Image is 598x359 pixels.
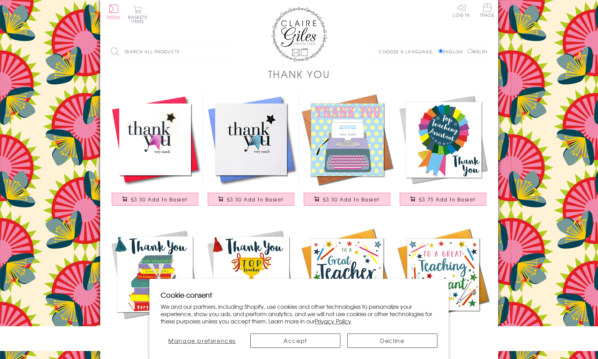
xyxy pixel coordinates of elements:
a: Thank you Teaching Assistand Card, School, Embellished with pompoms £3.75 Add to Basket [395,227,491,347]
button: Manage preferences [161,334,243,348]
a: Thank You Teacher Card, Medal & Books, Embellished with a colourful tassel £3.75 Add to Basket [107,227,203,347]
img: Claire Giles Greetings Cards [271,7,327,62]
button: Basket0 items [128,6,147,23]
a: Privacy Policy [315,317,351,325]
button: Decline [347,334,437,348]
a: Thank You Card, Pink Star, Thank You Very Much, Embellished with a padded star £3.50 Add to Basket [107,92,203,213]
label: Welsh [468,48,488,55]
a: Thank You Teaching Assistant Card, Rosette, Embellished with a colourful tassel £3.75 Add to Basket [395,92,491,213]
a: Trade [480,3,495,18]
img: Thank you Teacher Card, School, Embellished with pompoms [299,227,395,322]
span: £3.50 Add to Basket [131,196,188,203]
span: Manage preferences [168,336,236,345]
a: Thank you Teacher Card, School, Embellished with pompoms £3.75 Add to Basket [299,227,395,347]
img: Thank You Teacher Card, Medal & Books, Embellished with a colourful tassel [107,227,203,322]
button: £3.75 Add to Basket [400,193,486,206]
p: Choose a language: [379,48,437,55]
input: Welsh [468,49,472,53]
button: £3.50 Add to Basket [112,193,198,206]
a: Thank You Teacher Card, Trophy, Embellished with a colourful tassel £3.75 Add to Basket [203,227,299,347]
h2: Cookie consent [161,290,437,300]
a: Log In [453,3,470,17]
button: £3.50 Add to Basket [304,193,390,206]
img: Thank You Card, Blue Star, Thank You Very Much, Embellished with a padded star [203,92,299,188]
button: Menu [107,5,121,19]
span: Menu [107,14,121,20]
span: 0 items [131,14,147,24]
img: Thank You Teacher Card, Trophy, Embellished with a colourful tassel [203,227,299,322]
button: Accept [250,334,340,348]
h1: Thank You [268,67,330,81]
p: We and our partners, including Shopify, use cookies and other technologies to personalize your ex... [161,303,437,324]
input: Search [222,44,229,60]
a: Thank You Card, Typewriter, Thank You Very Much! £3.50 Add to Basket [299,92,395,213]
input: Search all products [107,44,229,60]
img: Thank You Card, Pink Star, Thank You Very Much, Embellished with a padded star [107,92,203,188]
img: Thank you Teaching Assistand Card, School, Embellished with pompoms [395,227,491,322]
label: English [438,48,466,55]
img: Thank You Teaching Assistant Card, Rosette, Embellished with a colourful tassel [395,92,491,188]
span: £3.75 Add to Basket [419,196,476,203]
img: Thank You Card, Typewriter, Thank You Very Much! [299,92,395,188]
span: £3.50 Add to Basket [323,196,380,203]
button: £3.50 Add to Basket [208,193,294,206]
a: Thank You Card, Blue Star, Thank You Very Much, Embellished with a padded star £3.50 Add to Basket [203,92,299,213]
span: £3.50 Add to Basket [227,196,284,203]
input: English [438,49,443,53]
span: Trade [480,3,495,17]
